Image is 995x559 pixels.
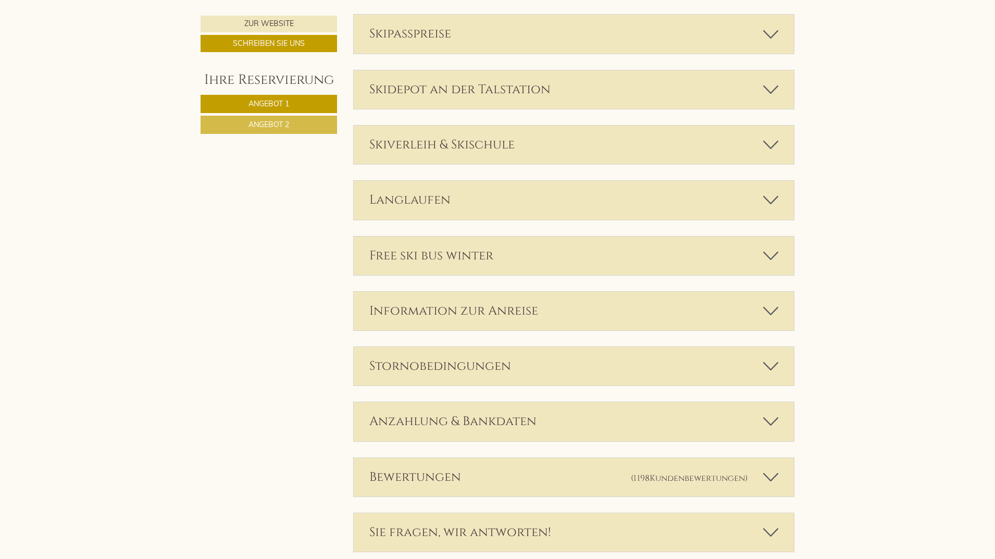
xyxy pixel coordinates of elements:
div: Information zur Anreise [354,292,794,330]
div: Skidepot an der Talstation [354,70,794,109]
div: Free ski bus winter [354,237,794,275]
div: Sie fragen, wir antworten! [354,513,794,552]
div: Stornobedingungen [354,347,794,386]
a: Zur Website [201,16,337,32]
div: Ihre Reservierung [201,70,337,90]
span: Angebot 1 [248,99,289,108]
div: Skiverleih & Skischule [354,126,794,164]
small: (1198 ) [631,473,748,484]
span: Angebot 2 [248,120,289,129]
div: Anzahlung & Bankdaten [354,402,794,441]
a: Schreiben Sie uns [201,35,337,52]
div: Bewertungen [354,458,794,496]
div: Skipasspreise [354,15,794,53]
span: Kundenbewertungen [650,473,745,484]
div: Langlaufen [354,181,794,219]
